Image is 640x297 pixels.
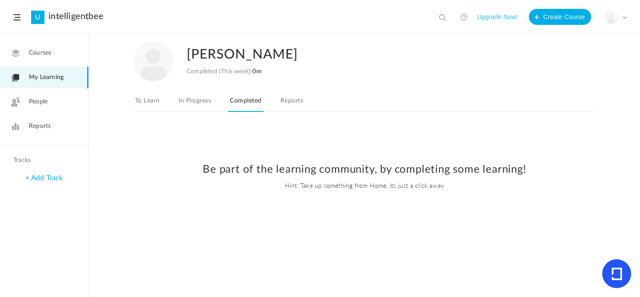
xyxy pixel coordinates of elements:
span: Courses [29,48,51,58]
span: My Learning [29,73,64,82]
h4: Tracks [13,157,73,164]
h2: Be part of the learning community, by completing some learning! [98,163,631,176]
button: Upgrade Now! [477,9,518,25]
a: Reports [279,95,305,112]
a: U [31,11,44,24]
button: Create Course [529,9,591,25]
a: In Progress [177,95,213,112]
a: To Learn [133,95,162,112]
span: 0m [252,68,261,75]
div: Completed (This week): [187,68,262,75]
h2: [PERSON_NAME] [187,41,556,68]
span: Reports [29,122,51,131]
a: + Add Track [25,174,63,182]
a: intelligentbee [48,11,104,22]
img: user-image.png [605,11,617,24]
span: People [29,97,48,107]
img: user-image.png [133,41,173,81]
span: Hint: Take up something from Home, its just a click away [98,181,631,190]
a: Completed [228,95,263,112]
